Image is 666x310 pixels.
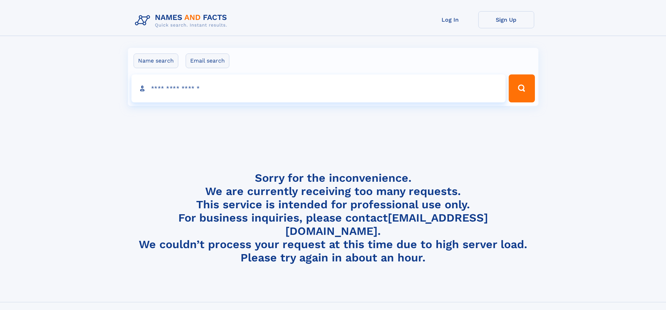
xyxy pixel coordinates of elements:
[186,53,229,68] label: Email search
[131,74,506,102] input: search input
[132,11,233,30] img: Logo Names and Facts
[422,11,478,28] a: Log In
[285,211,488,238] a: [EMAIL_ADDRESS][DOMAIN_NAME]
[132,171,534,265] h4: Sorry for the inconvenience. We are currently receiving too many requests. This service is intend...
[134,53,178,68] label: Name search
[509,74,535,102] button: Search Button
[478,11,534,28] a: Sign Up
